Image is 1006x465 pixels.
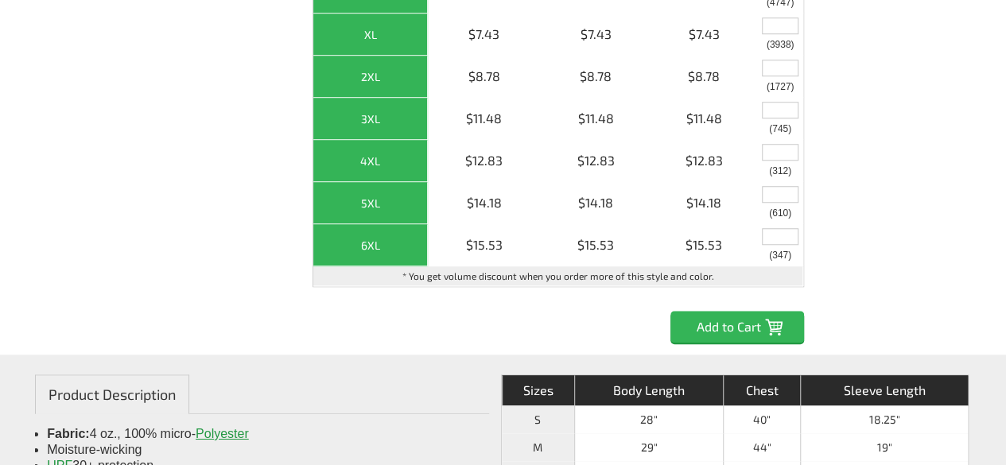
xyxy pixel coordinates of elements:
td: $8.78 [651,56,758,98]
th: Body Length [574,375,723,405]
div: 2XL [317,67,422,87]
td: $15.53 [428,224,542,266]
td: 29" [574,433,723,461]
td: 44" [723,433,799,461]
th: Chest [723,375,799,405]
div: 5XL [317,193,422,213]
td: $7.43 [428,14,542,56]
th: Sleeve Length [800,375,969,405]
td: $11.48 [651,98,758,140]
input: Add to Cart [670,311,804,343]
th: S [502,405,574,433]
div: XL [317,25,422,45]
td: $15.53 [542,224,651,266]
td: $7.43 [542,14,651,56]
a: Product Description [35,374,189,414]
td: $14.18 [542,182,651,224]
td: $8.78 [542,56,651,98]
td: $12.83 [428,140,542,182]
td: $11.48 [428,98,542,140]
a: Polyester [196,427,249,440]
span: Inventory [769,166,791,176]
th: M [502,433,574,461]
td: * You get volume discount when you order more of this style and color. [313,266,803,286]
span: Inventory [769,208,791,218]
td: $8.78 [428,56,542,98]
li: 4 oz., 100% micro- [47,426,477,442]
td: $12.83 [542,140,651,182]
span: Inventory [767,82,794,91]
td: 18.25" [800,405,969,433]
td: $11.48 [542,98,651,140]
span: Fabric: [47,427,89,440]
td: $14.18 [651,182,758,224]
td: $14.18 [428,182,542,224]
td: 19" [800,433,969,461]
td: 40" [723,405,799,433]
th: Sizes [502,375,574,405]
li: Moisture-wicking [47,442,477,458]
span: Inventory [767,40,794,49]
div: 6XL [317,235,422,255]
div: 4XL [317,151,422,171]
span: Inventory [769,124,791,134]
td: $15.53 [651,224,758,266]
td: $7.43 [651,14,758,56]
td: 28" [574,405,723,433]
div: 3XL [317,109,422,129]
span: Inventory [769,250,791,260]
td: $12.83 [651,140,758,182]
